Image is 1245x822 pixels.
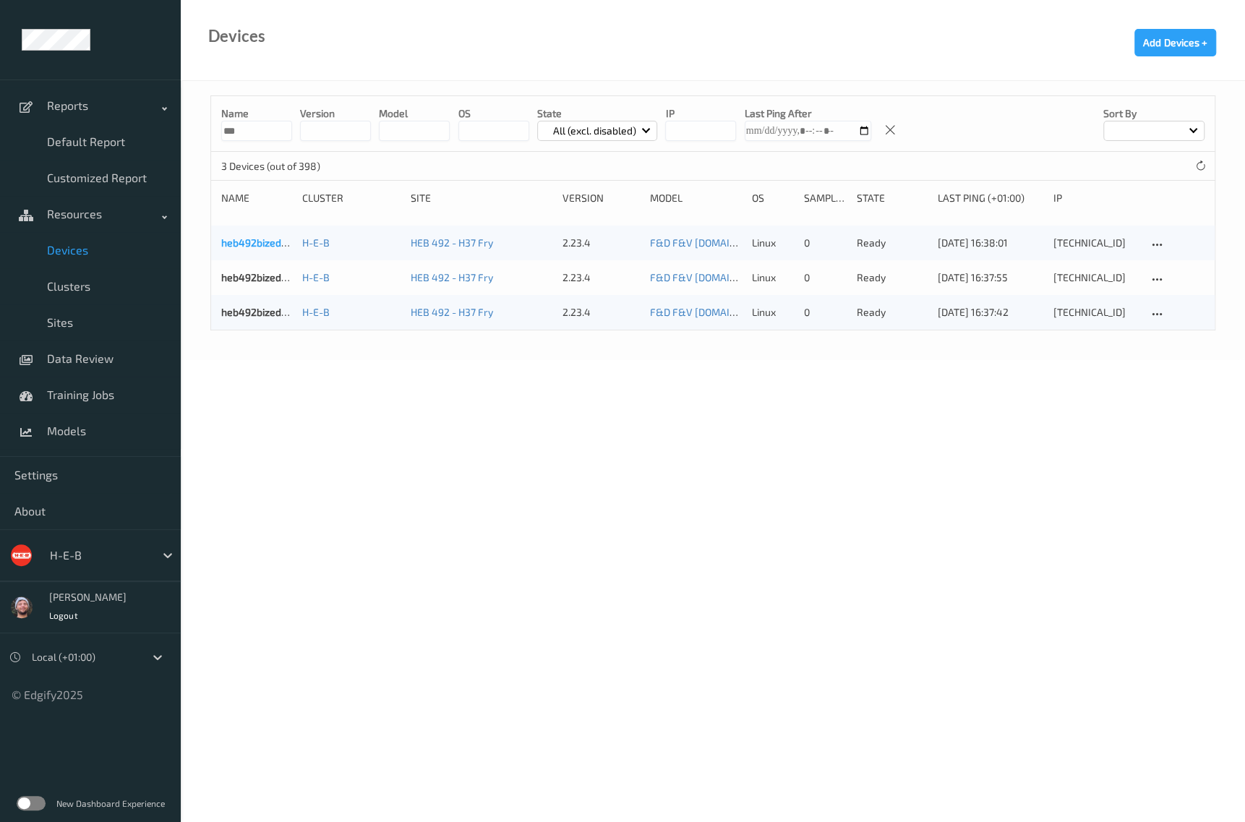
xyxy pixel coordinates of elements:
a: F&D F&V [DOMAIN_NAME] (Daily) [DATE] 16:30 [DATE] 16:30 Auto Save [650,306,971,318]
div: 0 [804,236,847,250]
p: Name [221,106,292,121]
div: Site [411,191,552,205]
div: [DATE] 16:37:55 [937,270,1043,285]
div: [DATE] 16:38:01 [937,236,1043,250]
p: ready [857,305,928,320]
div: Devices [208,29,265,43]
a: H-E-B [302,306,330,318]
a: HEB 492 - H37 Fry [411,236,493,249]
div: ip [1053,191,1138,205]
div: Model [650,191,742,205]
div: [TECHNICAL_ID] [1053,305,1138,320]
a: H-E-B [302,236,330,249]
p: linux [752,270,795,285]
div: 2.23.4 [562,236,639,250]
div: [TECHNICAL_ID] [1053,270,1138,285]
p: ready [857,270,928,285]
p: 3 Devices (out of 398) [221,159,330,174]
a: heb492bizedg52 [221,306,299,318]
p: OS [458,106,529,121]
div: Samples [804,191,847,205]
p: IP [665,106,736,121]
a: F&D F&V [DOMAIN_NAME] (Daily) [DATE] 16:30 [DATE] 16:30 Auto Save [650,236,971,249]
p: State [537,106,658,121]
a: HEB 492 - H37 Fry [411,306,493,318]
div: 2.23.4 [562,270,639,285]
a: heb492bizedg51 [221,236,297,249]
div: [TECHNICAL_ID] [1053,236,1138,250]
a: HEB 492 - H37 Fry [411,271,493,283]
p: version [300,106,371,121]
div: 2.23.4 [562,305,639,320]
p: ready [857,236,928,250]
div: Last Ping (+01:00) [937,191,1043,205]
div: Cluster [302,191,401,205]
a: heb492bizedg50 [221,271,299,283]
p: Last Ping After [745,106,871,121]
div: OS [752,191,795,205]
a: F&D F&V [DOMAIN_NAME] (Daily) [DATE] 16:30 [DATE] 16:30 Auto Save [650,271,971,283]
div: 0 [804,270,847,285]
p: All (excl. disabled) [548,124,641,138]
div: version [562,191,639,205]
p: linux [752,305,795,320]
div: State [857,191,928,205]
button: Add Devices + [1134,29,1216,56]
p: Sort by [1103,106,1205,121]
p: linux [752,236,795,250]
div: Name [221,191,292,205]
div: [DATE] 16:37:42 [937,305,1043,320]
a: H-E-B [302,271,330,283]
p: model [379,106,450,121]
div: 0 [804,305,847,320]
